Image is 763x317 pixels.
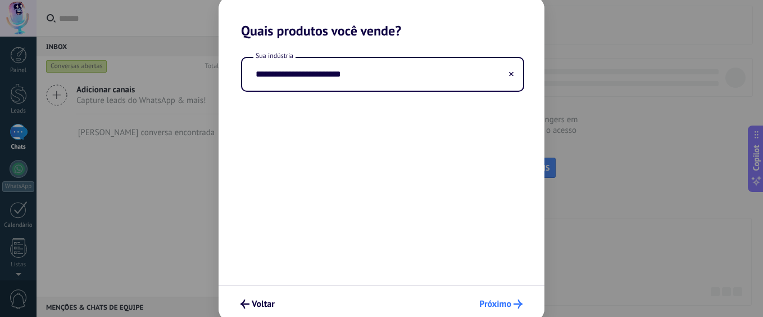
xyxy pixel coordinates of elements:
span: Sua indústria [253,51,296,61]
button: Voltar [235,294,280,314]
button: Próximo [474,294,528,314]
span: Voltar [252,300,275,308]
span: Próximo [479,300,511,308]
